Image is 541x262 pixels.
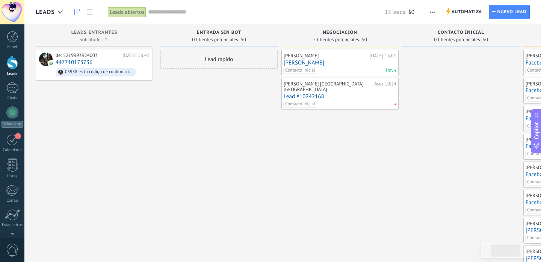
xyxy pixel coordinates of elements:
[284,81,372,93] div: [PERSON_NAME] [GEOGRAPHIC_DATA] - [GEOGRAPHIC_DATA]
[362,37,367,42] span: $0
[313,37,360,42] span: 2 Clientes potenciales:
[283,101,317,108] span: Contacto Inicial
[48,61,54,66] img: com.amocrm.amocrmwa.svg
[160,50,278,69] div: Lead rápido
[284,53,367,59] div: [PERSON_NAME]
[443,5,485,19] a: Automatiza
[39,52,53,66] div: 447710173736
[427,5,438,19] button: Más
[2,198,23,203] div: Correo
[452,5,482,19] span: Automatiza
[489,5,530,19] a: Nuevo lead
[408,9,414,16] span: $0
[71,30,118,35] span: Leads Entrantes
[83,5,96,19] a: Lista
[385,9,406,16] span: 13 leads:
[56,59,92,66] a: 447710173736
[39,30,149,36] div: Leads Entrantes
[284,93,396,100] a: Lead #10242168
[2,45,23,49] div: Panel
[438,30,484,35] span: Contacto inicial
[2,96,23,100] div: Chats
[56,52,120,58] div: de: 5219993924003
[2,148,23,153] div: Calendario
[394,103,396,105] span: Tareas caducadas
[369,53,396,59] div: [DATE] 13:01
[2,72,23,76] div: Leads
[406,30,516,36] div: Contacto inicial
[71,5,83,19] a: Leads
[386,67,393,74] span: Hoy
[108,7,146,18] div: Leads abiertos
[2,174,23,179] div: Listas
[164,30,274,36] div: Entrada sin Bot
[65,69,133,75] div: 05938 es tu código de confirmación de Facebook
[15,133,21,139] span: 1
[192,37,239,42] span: 0 Clientes potenciales:
[241,37,246,42] span: $0
[283,67,317,74] span: Contacto Inicial
[284,60,396,66] a: [PERSON_NAME]
[122,52,150,58] div: [DATE] 16:41
[434,37,481,42] span: 0 Clientes potenciales:
[36,9,55,16] span: Leads
[2,223,23,228] div: Estadísticas
[285,30,395,36] div: Negociación
[497,5,526,19] span: Nuevo lead
[394,70,396,72] span: Hay tarea para ahora
[80,37,107,42] span: Solicitudes: 1
[2,121,23,128] div: WhatsApp
[323,30,357,35] span: Negociación
[533,122,540,139] span: Copilot
[197,30,241,35] span: Entrada sin Bot
[483,37,488,42] span: $0
[374,81,396,93] div: Ayer 10:24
